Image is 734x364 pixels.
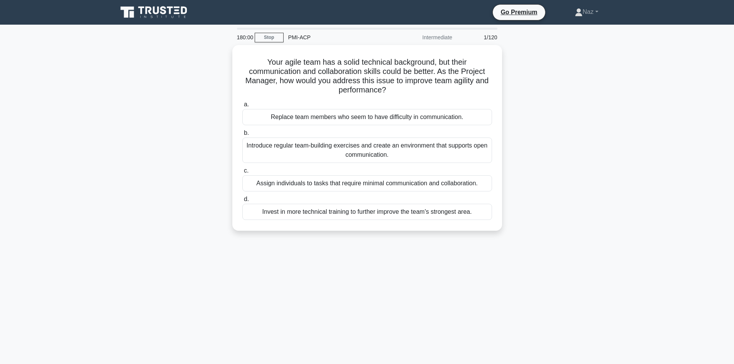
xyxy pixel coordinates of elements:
[242,57,493,95] h5: Your agile team has a solid technical background, but their communication and collaboration skill...
[242,204,492,220] div: Invest in more technical training to further improve the team's strongest area.
[255,33,284,42] a: Stop
[232,30,255,45] div: 180:00
[242,175,492,191] div: Assign individuals to tasks that require minimal communication and collaboration.
[242,138,492,163] div: Introduce regular team-building exercises and create an environment that supports open communicat...
[390,30,457,45] div: Intermediate
[284,30,390,45] div: PMI-ACP
[244,167,249,174] span: c.
[242,109,492,125] div: Replace team members who seem to have difficulty in communication.
[244,129,249,136] span: b.
[457,30,502,45] div: 1/120
[244,196,249,202] span: d.
[496,7,542,17] a: Go Premium
[244,101,249,107] span: a.
[556,4,617,20] a: Naz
